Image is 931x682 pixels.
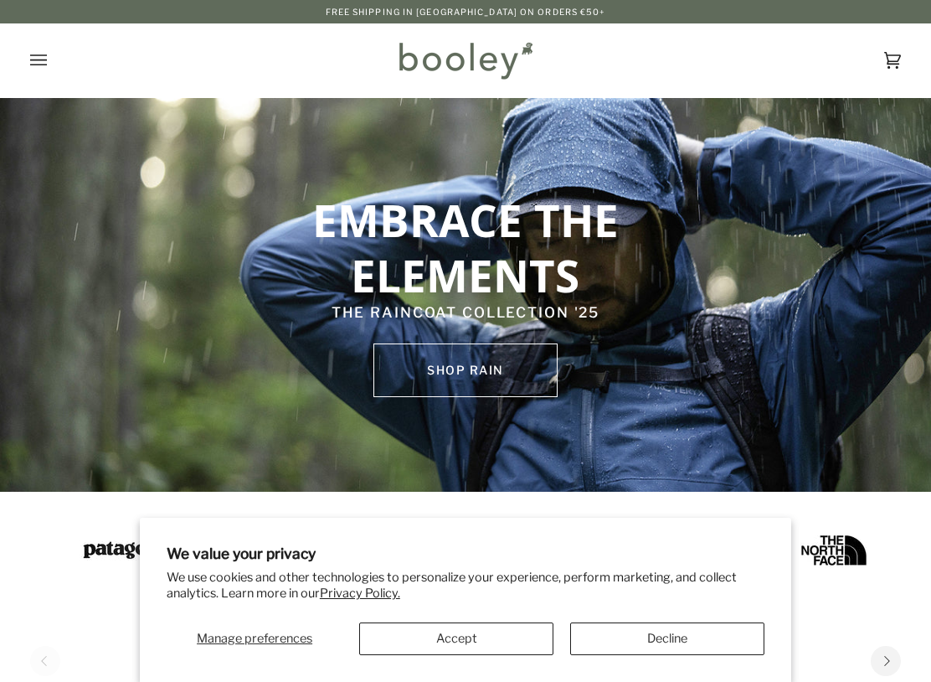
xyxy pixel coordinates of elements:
p: Free Shipping in [GEOGRAPHIC_DATA] on Orders €50+ [326,5,606,18]
p: We use cookies and other technologies to personalize your experience, perform marketing, and coll... [167,570,764,602]
h2: We value your privacy [167,545,764,562]
a: SHOP rain [373,344,558,397]
button: Manage preferences [167,623,343,655]
a: Privacy Policy. [320,586,400,601]
p: EMBRACE THE ELEMENTS [203,192,728,302]
button: Accept [359,623,553,655]
button: Decline [570,623,764,655]
span: Manage preferences [197,631,312,646]
p: THE RAINCOAT COLLECTION '25 [203,302,728,324]
button: Open menu [30,23,80,97]
img: Booley [392,36,538,85]
button: Next [871,646,901,676]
